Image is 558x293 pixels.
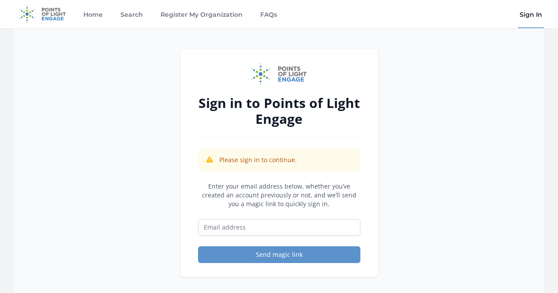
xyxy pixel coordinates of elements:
input: Email address [198,219,360,236]
p: Enter your email address below, whether you’ve created an account previously or not, and we’ll se... [198,182,360,208]
button: Send magic link [198,246,360,263]
h2: Sign in to Points of Light Engage [198,95,360,127]
img: Points of Light Engage logo [251,63,307,85]
p: Please sign in to continue. [219,156,297,164]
